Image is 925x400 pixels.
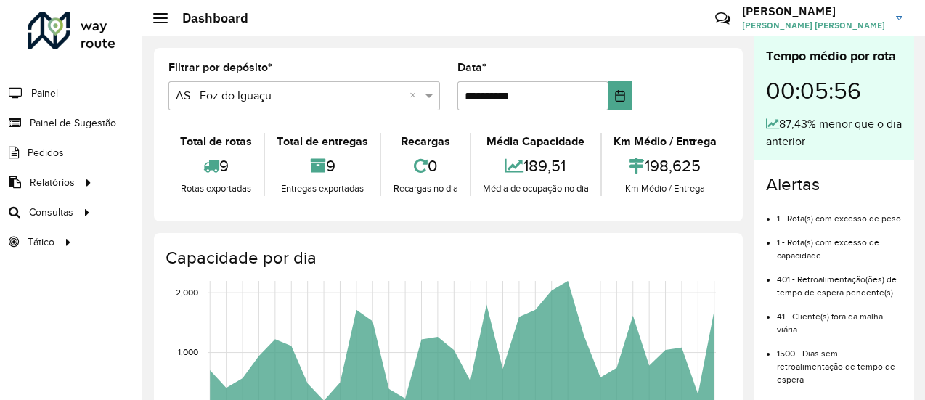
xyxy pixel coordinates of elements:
[385,181,465,196] div: Recargas no dia
[475,133,597,150] div: Média Capacidade
[777,225,902,262] li: 1 - Rota(s) com excesso de capacidade
[178,348,198,357] text: 1,000
[409,87,422,105] span: Clear all
[457,59,486,76] label: Data
[742,19,885,32] span: [PERSON_NAME] [PERSON_NAME]
[30,175,75,190] span: Relatórios
[475,150,597,181] div: 189,51
[172,150,260,181] div: 9
[166,248,728,269] h4: Capacidade por dia
[29,205,73,220] span: Consultas
[475,181,597,196] div: Média de ocupação no dia
[168,59,272,76] label: Filtrar por depósito
[168,10,248,26] h2: Dashboard
[30,115,116,131] span: Painel de Sugestão
[385,150,465,181] div: 0
[766,174,902,195] h4: Alertas
[269,181,376,196] div: Entregas exportadas
[269,150,376,181] div: 9
[777,336,902,386] li: 1500 - Dias sem retroalimentação de tempo de espera
[766,46,902,66] div: Tempo médio por rota
[269,133,376,150] div: Total de entregas
[766,115,902,150] div: 87,43% menor que o dia anterior
[172,133,260,150] div: Total de rotas
[608,81,632,110] button: Choose Date
[176,287,198,297] text: 2,000
[606,133,725,150] div: Km Médio / Entrega
[777,201,902,225] li: 1 - Rota(s) com excesso de peso
[766,66,902,115] div: 00:05:56
[606,150,725,181] div: 198,625
[777,299,902,336] li: 41 - Cliente(s) fora da malha viária
[385,133,465,150] div: Recargas
[172,181,260,196] div: Rotas exportadas
[31,86,58,101] span: Painel
[777,262,902,299] li: 401 - Retroalimentação(ões) de tempo de espera pendente(s)
[742,4,885,18] h3: [PERSON_NAME]
[28,234,54,250] span: Tático
[606,181,725,196] div: Km Médio / Entrega
[28,145,64,160] span: Pedidos
[707,3,738,34] a: Contato Rápido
